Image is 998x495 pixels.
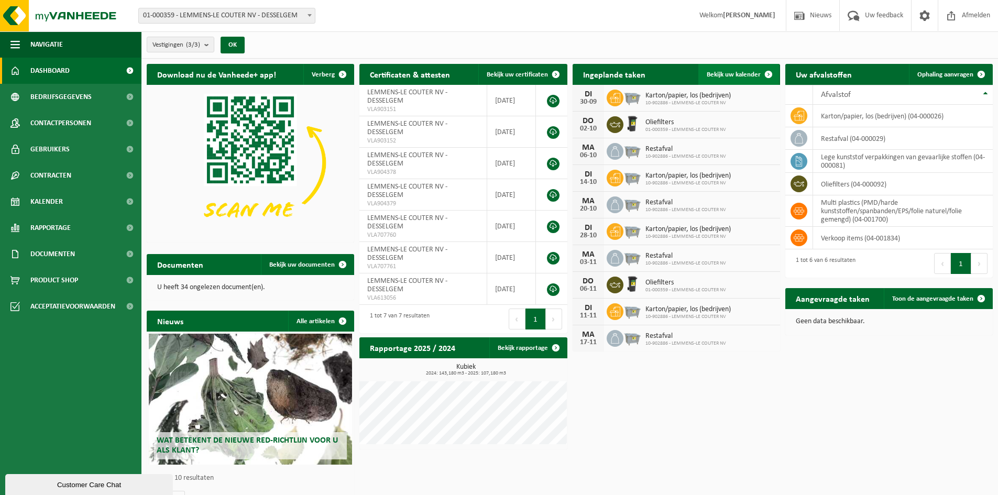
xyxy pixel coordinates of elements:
[487,179,536,211] td: [DATE]
[645,180,731,186] span: 10-902886 - LEMMENS-LE COUTER NV
[813,173,993,195] td: oliefilters (04-000092)
[525,309,546,329] button: 1
[645,305,731,314] span: Karton/papier, los (bedrijven)
[367,200,478,208] span: VLA904379
[365,371,567,376] span: 2024: 143,180 m3 - 2025: 107,180 m3
[909,64,992,85] a: Ophaling aanvragen
[30,267,78,293] span: Product Shop
[951,253,971,274] button: 1
[546,309,562,329] button: Next
[365,307,430,331] div: 1 tot 7 van 7 resultaten
[971,253,988,274] button: Next
[30,58,70,84] span: Dashboard
[30,293,115,320] span: Acceptatievoorwaarden
[367,89,447,105] span: LEMMENS-LE COUTER NV - DESSELGEM
[578,224,599,232] div: DI
[623,115,641,133] img: WB-0240-HPE-BK-01
[645,225,731,234] span: Karton/papier, los (bedrijven)
[578,312,599,320] div: 11-11
[152,37,200,53] span: Vestigingen
[796,318,982,325] p: Geen data beschikbaar.
[623,168,641,186] img: WB-2500-GAL-GY-01
[813,227,993,249] td: verkoop items (04-001834)
[884,288,992,309] a: Toon de aangevraagde taken
[645,153,726,160] span: 10-902886 - LEMMENS-LE COUTER NV
[367,151,447,168] span: LEMMENS-LE COUTER NV - DESSELGEM
[478,64,566,85] a: Bekijk uw certificaten
[573,64,656,84] h2: Ingeplande taken
[157,475,349,482] p: 1 van 10 resultaten
[367,214,447,230] span: LEMMENS-LE COUTER NV - DESSELGEM
[892,295,973,302] span: Toon de aangevraagde taken
[157,284,344,291] p: U heeft 34 ongelezen document(en).
[645,172,731,180] span: Karton/papier, los (bedrijven)
[578,125,599,133] div: 02-10
[367,262,478,271] span: VLA707761
[578,285,599,293] div: 06-11
[578,277,599,285] div: DO
[30,162,71,189] span: Contracten
[917,71,973,78] span: Ophaling aanvragen
[578,250,599,259] div: MA
[578,98,599,106] div: 30-09
[623,248,641,266] img: WB-2500-GAL-GY-01
[30,189,63,215] span: Kalender
[487,211,536,242] td: [DATE]
[645,199,726,207] span: Restafval
[30,31,63,58] span: Navigatie
[367,168,478,177] span: VLA904378
[578,304,599,312] div: DI
[645,314,731,320] span: 10-902886 - LEMMENS-LE COUTER NV
[645,332,726,340] span: Restafval
[367,183,447,199] span: LEMMENS-LE COUTER NV - DESSELGEM
[261,254,353,275] a: Bekijk uw documenten
[578,90,599,98] div: DI
[707,71,761,78] span: Bekijk uw kalender
[578,152,599,159] div: 06-10
[367,105,478,114] span: VLA903151
[623,222,641,239] img: WB-2500-GAL-GY-01
[645,127,726,133] span: 01-000359 - LEMMENS-LE COUTER NV
[578,117,599,125] div: DO
[147,85,354,240] img: Download de VHEPlus App
[623,88,641,106] img: WB-2500-GAL-GY-01
[578,331,599,339] div: MA
[821,91,851,99] span: Afvalstof
[645,287,726,293] span: 01-000359 - LEMMENS-LE COUTER NV
[645,145,726,153] span: Restafval
[698,64,779,85] a: Bekijk uw kalender
[221,37,245,53] button: OK
[645,234,731,240] span: 10-902886 - LEMMENS-LE COUTER NV
[623,141,641,159] img: WB-2500-GAL-GY-01
[147,311,194,331] h2: Nieuws
[186,41,200,48] count: (3/3)
[359,337,466,358] h2: Rapportage 2025 / 2024
[578,144,599,152] div: MA
[157,436,338,455] span: Wat betekent de nieuwe RED-richtlijn voor u als klant?
[785,288,880,309] h2: Aangevraagde taken
[367,137,478,145] span: VLA903152
[367,246,447,262] span: LEMMENS-LE COUTER NV - DESSELGEM
[147,64,287,84] h2: Download nu de Vanheede+ app!
[139,8,315,23] span: 01-000359 - LEMMENS-LE COUTER NV - DESSELGEM
[487,242,536,273] td: [DATE]
[269,261,335,268] span: Bekijk uw documenten
[578,197,599,205] div: MA
[147,254,214,274] h2: Documenten
[30,241,75,267] span: Documenten
[30,136,70,162] span: Gebruikers
[623,328,641,346] img: WB-2500-GAL-GY-01
[487,273,536,305] td: [DATE]
[365,364,567,376] h3: Kubiek
[359,64,460,84] h2: Certificaten & attesten
[645,100,731,106] span: 10-902886 - LEMMENS-LE COUTER NV
[645,118,726,127] span: Oliefilters
[312,71,335,78] span: Verberg
[367,294,478,302] span: VLA613056
[30,215,71,241] span: Rapportage
[645,252,726,260] span: Restafval
[645,279,726,287] span: Oliefilters
[645,207,726,213] span: 10-902886 - LEMMENS-LE COUTER NV
[30,110,91,136] span: Contactpersonen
